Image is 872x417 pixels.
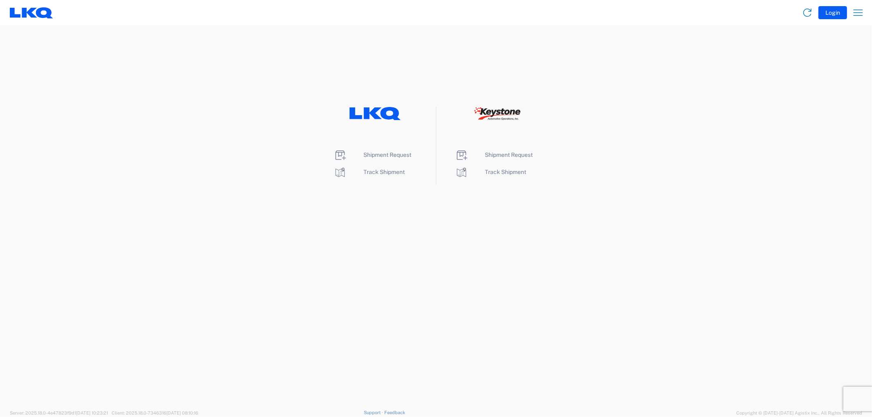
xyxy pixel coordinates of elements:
[334,152,412,158] a: Shipment Request
[455,152,533,158] a: Shipment Request
[334,169,405,175] a: Track Shipment
[384,410,405,415] a: Feedback
[112,410,198,415] span: Client: 2025.18.0-7346316
[10,410,108,415] span: Server: 2025.18.0-4e47823f9d1
[485,169,527,175] span: Track Shipment
[364,410,384,415] a: Support
[485,152,533,158] span: Shipment Request
[736,409,862,417] span: Copyright © [DATE]-[DATE] Agistix Inc., All Rights Reserved
[76,410,108,415] span: [DATE] 10:23:21
[455,169,527,175] a: Track Shipment
[364,152,412,158] span: Shipment Request
[364,169,405,175] span: Track Shipment
[166,410,198,415] span: [DATE] 08:10:16
[818,6,847,19] button: Login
